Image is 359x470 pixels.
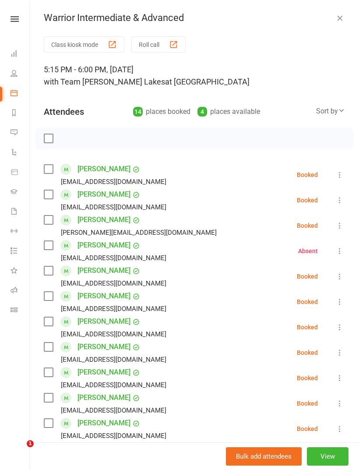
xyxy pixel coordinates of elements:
span: with Team [PERSON_NAME] Lakes [44,77,165,86]
div: Absent [298,248,318,254]
div: [EMAIL_ADDRESS][DOMAIN_NAME] [61,278,166,289]
div: [EMAIL_ADDRESS][DOMAIN_NAME] [61,303,166,315]
a: Dashboard [11,45,30,64]
div: Booked [297,426,318,432]
div: [EMAIL_ADDRESS][DOMAIN_NAME] [61,252,166,264]
div: Booked [297,273,318,279]
a: [PERSON_NAME] [77,416,130,430]
div: Booked [297,197,318,203]
iframe: Intercom live chat [9,440,30,461]
div: places available [197,106,260,118]
span: at [GEOGRAPHIC_DATA] [165,77,250,86]
div: Attendees [44,106,84,118]
a: [PERSON_NAME] [77,213,130,227]
div: Booked [297,172,318,178]
div: [PERSON_NAME][EMAIL_ADDRESS][DOMAIN_NAME] [61,227,217,238]
div: 14 [133,107,143,117]
div: Booked [297,400,318,406]
a: [PERSON_NAME] [77,442,130,456]
div: Booked [297,223,318,229]
div: [EMAIL_ADDRESS][DOMAIN_NAME] [61,379,166,391]
a: Reports [11,104,30,124]
a: [PERSON_NAME] [77,238,130,252]
button: Roll call [131,36,186,53]
div: [EMAIL_ADDRESS][DOMAIN_NAME] [61,430,166,442]
a: [PERSON_NAME] [77,187,130,201]
button: View [307,447,348,466]
a: Product Sales [11,163,30,183]
div: Booked [297,375,318,381]
div: Sort by [316,106,345,117]
a: [PERSON_NAME] [77,264,130,278]
div: [EMAIL_ADDRESS][DOMAIN_NAME] [61,329,166,340]
a: Roll call kiosk mode [11,281,30,301]
a: Calendar [11,84,30,104]
div: [EMAIL_ADDRESS][DOMAIN_NAME] [61,405,166,416]
a: [PERSON_NAME] [77,315,130,329]
button: Class kiosk mode [44,36,124,53]
div: 4 [197,107,207,117]
span: 1 [27,440,34,447]
div: [EMAIL_ADDRESS][DOMAIN_NAME] [61,201,166,213]
div: places booked [133,106,190,118]
button: Bulk add attendees [226,447,302,466]
a: [PERSON_NAME] [77,365,130,379]
div: Booked [297,299,318,305]
a: [PERSON_NAME] [77,391,130,405]
div: Booked [297,324,318,330]
a: Class kiosk mode [11,301,30,321]
div: Warrior Intermediate & Advanced [30,12,359,24]
a: [PERSON_NAME] [77,162,130,176]
a: [PERSON_NAME] [77,289,130,303]
div: [EMAIL_ADDRESS][DOMAIN_NAME] [61,354,166,365]
div: 5:15 PM - 6:00 PM, [DATE] [44,64,345,88]
div: [EMAIL_ADDRESS][DOMAIN_NAME] [61,176,166,187]
a: People [11,64,30,84]
div: Booked [297,350,318,356]
a: [PERSON_NAME] [77,340,130,354]
a: What's New [11,262,30,281]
